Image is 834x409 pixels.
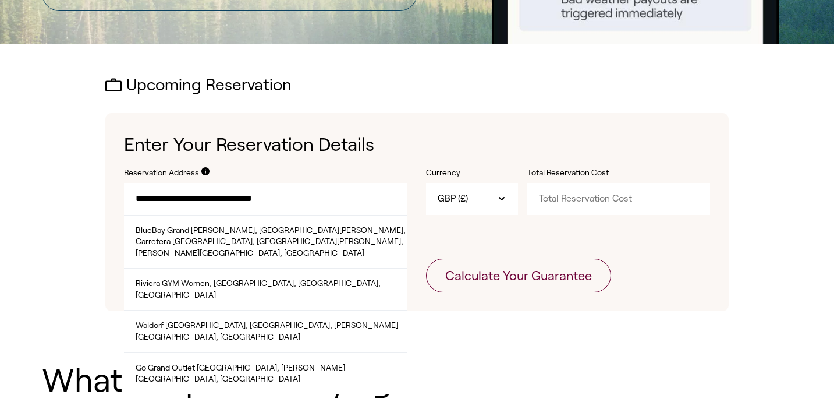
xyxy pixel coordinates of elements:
[124,167,199,179] label: Reservation Address
[136,278,407,304] span: Riviera GYM Women, [GEOGRAPHIC_DATA], [GEOGRAPHIC_DATA], [GEOGRAPHIC_DATA]
[426,167,517,179] label: Currency
[136,320,407,345] span: Waldorf [GEOGRAPHIC_DATA], [GEOGRAPHIC_DATA], [PERSON_NAME][GEOGRAPHIC_DATA], [GEOGRAPHIC_DATA]
[527,183,710,214] input: Total Reservation Cost
[124,132,709,158] h1: Enter Your Reservation Details
[527,167,644,179] label: Total Reservation Cost
[42,362,792,399] h1: What People Are Saying
[438,192,468,205] span: GBP (£)
[136,225,407,262] span: BlueBay Grand [PERSON_NAME], [GEOGRAPHIC_DATA][PERSON_NAME], Carretera [GEOGRAPHIC_DATA], [GEOGRA...
[105,76,728,94] h2: Upcoming Reservation
[136,362,407,388] span: Go Grand Outlet [GEOGRAPHIC_DATA], [PERSON_NAME][GEOGRAPHIC_DATA], [GEOGRAPHIC_DATA]
[426,259,611,292] button: Calculate Your Guarantee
